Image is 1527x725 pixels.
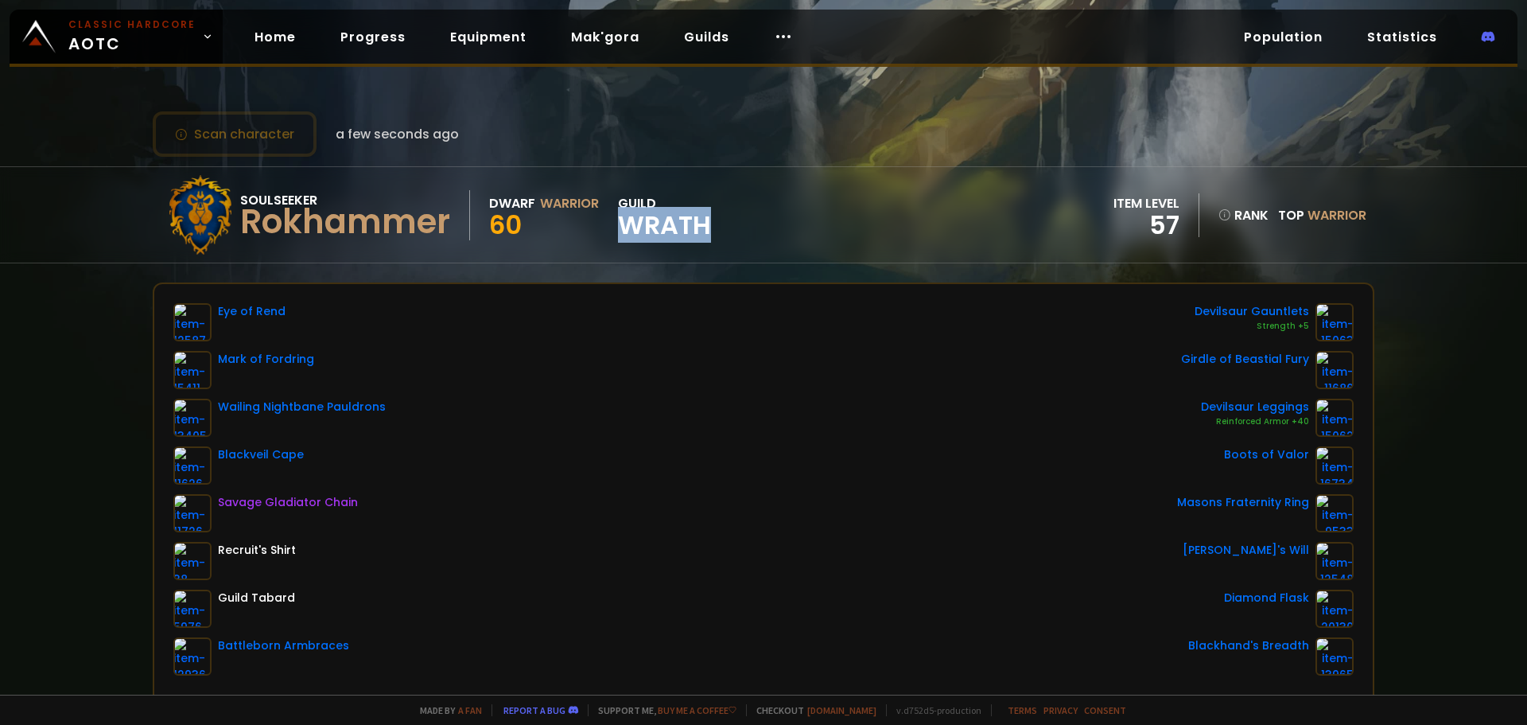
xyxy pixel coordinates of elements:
img: item-11626 [173,446,212,485]
div: rank [1218,205,1269,225]
a: Consent [1084,704,1126,716]
div: Dwarf [489,193,535,213]
div: Reinforced Armor +40 [1201,415,1309,428]
a: Classic HardcoreAOTC [10,10,223,64]
a: Buy me a coffee [658,704,736,716]
a: Population [1231,21,1335,53]
a: Home [242,21,309,53]
img: item-20130 [1315,590,1354,628]
div: Diamond Flask [1224,590,1309,606]
div: Eye of Rend [218,303,286,320]
a: Mak'gora [558,21,652,53]
img: item-5976 [173,590,212,628]
img: item-13405 [173,399,212,437]
span: AOTC [68,18,196,56]
a: Privacy [1043,704,1078,716]
a: Terms [1008,704,1037,716]
div: Blackveil Cape [218,446,304,463]
span: Wrath [618,213,711,237]
div: Girdle of Beastial Fury [1181,351,1309,368]
div: Recruit's Shirt [218,542,296,559]
div: Soulseeker [240,190,450,210]
span: Warrior [1307,206,1366,224]
img: item-11726 [173,494,212,532]
span: v. d752d5 - production [886,704,981,716]
a: Equipment [437,21,539,53]
img: item-11686 [1315,351,1354,389]
div: 57 [1113,213,1179,237]
div: Devilsaur Gauntlets [1195,303,1309,320]
img: item-15062 [1315,399,1354,437]
div: guild [618,193,711,237]
a: Report a bug [503,704,565,716]
a: Guilds [671,21,742,53]
span: Made by [410,704,482,716]
div: Warrior [540,193,599,213]
div: [PERSON_NAME]'s Will [1183,542,1309,559]
img: item-12936 [173,637,212,676]
span: Checkout [746,704,876,716]
div: Savage Gladiator Chain [218,494,358,511]
a: Progress [328,21,418,53]
div: Devilsaur Leggings [1201,399,1309,415]
img: item-12587 [173,303,212,341]
span: a few seconds ago [336,124,459,144]
a: [DOMAIN_NAME] [807,704,876,716]
div: Guild Tabard [218,590,295,606]
img: item-38 [173,542,212,580]
a: a fan [458,704,482,716]
span: Support me, [588,704,736,716]
div: Wailing Nightbane Pauldrons [218,399,386,415]
img: item-12548 [1315,542,1354,580]
span: 60 [489,207,522,243]
button: Scan character [153,111,317,157]
div: Top [1278,205,1366,225]
div: Mark of Fordring [218,351,314,368]
img: item-16734 [1315,446,1354,485]
div: Boots of Valor [1224,446,1309,463]
a: Statistics [1354,21,1450,53]
img: item-13965 [1315,637,1354,676]
img: item-15063 [1315,303,1354,341]
img: item-15411 [173,351,212,389]
div: Blackhand's Breadth [1188,637,1309,654]
div: Rokhammer [240,210,450,234]
div: item level [1113,193,1179,213]
div: Masons Fraternity Ring [1177,494,1309,511]
div: Strength +5 [1195,320,1309,333]
small: Classic Hardcore [68,18,196,32]
img: item-9533 [1315,494,1354,532]
div: Battleborn Armbraces [218,637,349,654]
